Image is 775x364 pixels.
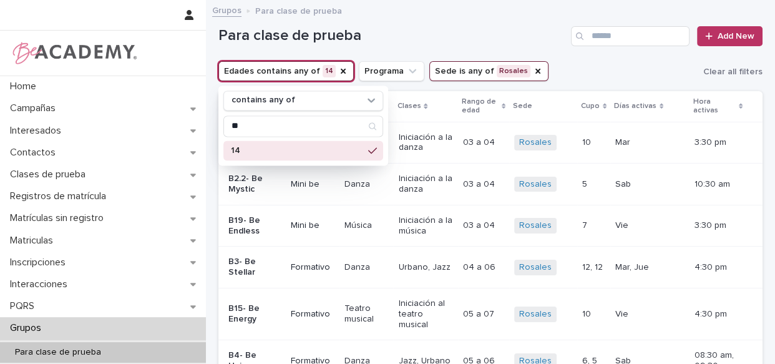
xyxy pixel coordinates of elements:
[582,307,593,320] p: 10
[255,3,342,17] p: Para clase de prueba
[228,174,281,195] p: B2.2- Be Mystic
[5,278,77,290] p: Interacciones
[5,235,63,247] p: Matriculas
[695,262,743,273] p: 4:30 pm
[218,61,354,81] button: Edades
[212,2,241,17] a: Grupos
[5,322,51,334] p: Grupos
[218,164,763,205] tr: B2.2- Be MysticMini beDanzaIniciación a la danza03 a 0403 a 04 Rosales 55 SabSab 10:30 am
[218,122,763,164] tr: B2- Be CelestialMini beDanzaIniciación a la danza03 a 0403 a 04 Rosales 1010 MarMar 3:30 pm
[224,116,383,136] input: Search
[228,215,281,237] p: B19- Be Endless
[344,303,388,325] p: Teatro musical
[581,99,600,113] p: Cupo
[5,347,111,358] p: Para clase de prueba
[344,220,388,231] p: Música
[5,212,114,224] p: Matrículas sin registro
[463,177,497,190] p: 03 a 04
[463,307,497,320] p: 05 a 07
[695,220,743,231] p: 3:30 pm
[218,27,566,45] h1: Para clase de prueba
[291,220,334,231] p: Mini be
[615,135,633,148] p: Mar
[695,137,743,148] p: 3:30 pm
[5,147,66,159] p: Contactos
[5,169,95,180] p: Clases de prueba
[5,190,116,202] p: Registros de matrícula
[582,260,605,273] p: 12, 12
[615,260,651,273] p: Mar, Jue
[228,303,281,325] p: B15- Be Energy
[463,135,497,148] p: 03 a 04
[697,26,763,46] a: Add New
[695,179,743,190] p: 10:30 am
[344,179,388,190] p: Danza
[232,96,295,106] p: contains any of
[571,26,690,46] input: Search
[698,62,763,81] button: Clear all filters
[223,116,383,137] div: Search
[291,309,334,320] p: Formativo
[582,135,593,148] p: 10
[519,137,552,148] a: Rosales
[718,32,754,41] span: Add New
[695,309,743,320] p: 4:30 pm
[693,95,735,118] p: Hora activas
[615,307,631,320] p: Vie
[228,257,281,278] p: B3- Be Stellar
[231,146,363,155] p: 14
[291,179,334,190] p: Mini be
[462,95,499,118] p: Rango de edad
[703,67,763,76] span: Clear all filters
[5,102,66,114] p: Campañas
[582,218,590,231] p: 7
[615,218,631,231] p: Vie
[398,262,452,273] p: Urbano, Jazz
[519,220,552,231] a: Rosales
[463,260,498,273] p: 04 a 06
[463,218,497,231] p: 03 a 04
[513,99,532,113] p: Sede
[519,309,552,320] a: Rosales
[397,99,421,113] p: Clases
[398,132,452,154] p: Iniciación a la danza
[10,41,138,66] img: WPrjXfSUmiLcdUfaYY4Q
[344,262,388,273] p: Danza
[582,177,590,190] p: 5
[5,257,76,268] p: Inscripciones
[614,99,656,113] p: Días activas
[5,125,71,137] p: Interesados
[398,215,452,237] p: Iniciación a la música
[5,81,46,92] p: Home
[218,205,763,247] tr: B19- Be EndlessMini beMúsicaIniciación a la música03 a 0403 a 04 Rosales 77 VieVie 3:30 pm
[429,61,548,81] button: Sede
[398,298,452,330] p: Iniciación al teatro musical
[291,262,334,273] p: Formativo
[359,61,424,81] button: Programa
[615,177,633,190] p: Sab
[519,179,552,190] a: Rosales
[218,247,763,288] tr: B3- Be StellarFormativoDanzaUrbano, Jazz04 a 0604 a 06 Rosales 12, 1212, 12 Mar, JueMar, Jue 4:30 pm
[398,174,452,195] p: Iniciación a la danza
[218,288,763,340] tr: B15- Be EnergyFormativoTeatro musicalIniciación al teatro musical05 a 0705 a 07 Rosales 1010 VieV...
[519,262,552,273] a: Rosales
[5,300,44,312] p: PQRS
